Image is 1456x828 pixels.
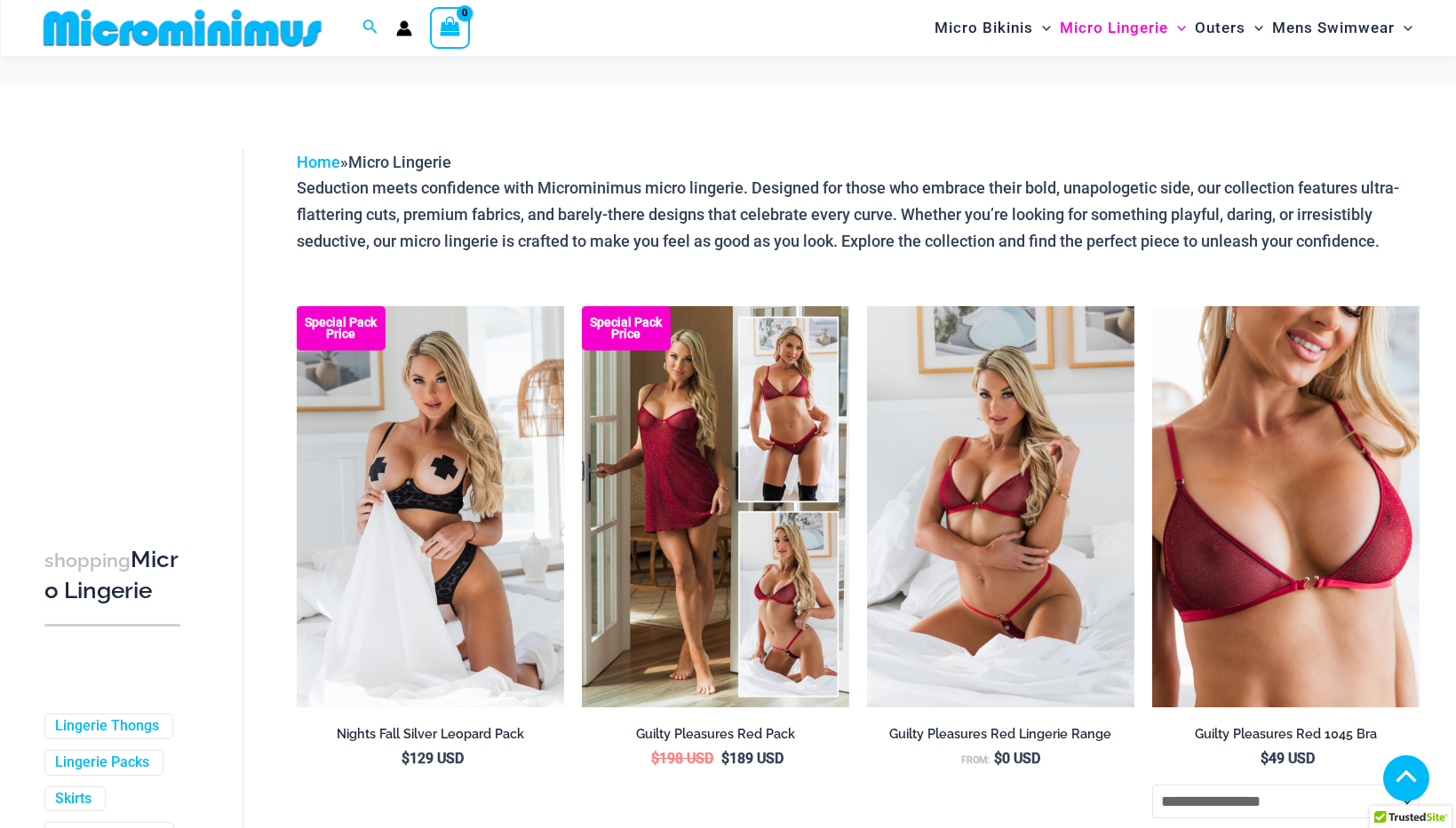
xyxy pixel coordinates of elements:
a: Search icon link [362,17,378,39]
a: Skirts [55,790,91,808]
a: Guilty Pleasures Red 1045 Bra [1152,726,1420,749]
a: Nights Fall Silver Leopard 1036 Bra 6046 Thong 09v2 Nights Fall Silver Leopard 1036 Bra 6046 Thon... [297,306,564,707]
img: MM SHOP LOGO FLAT [36,8,329,48]
a: Guilty Pleasures Red 1045 Bra 01Guilty Pleasures Red 1045 Bra 02Guilty Pleasures Red 1045 Bra 02 [1152,306,1420,707]
img: Guilty Pleasures Red Collection Pack F [582,306,849,707]
span: Micro Lingerie [1060,5,1168,51]
a: Guilty Pleasures Red Pack [582,726,849,749]
nav: Site Navigation [927,3,1420,53]
a: Mens SwimwearMenu ToggleMenu Toggle [1268,5,1417,51]
span: shopping [44,549,131,572]
span: $ [994,750,1002,767]
a: Micro LingerieMenu ToggleMenu Toggle [1055,5,1190,51]
span: » [297,153,451,171]
h2: Guilty Pleasures Red Pack [582,726,849,743]
bdi: 189 USD [721,750,784,767]
span: From: [961,754,990,766]
img: Nights Fall Silver Leopard 1036 Bra 6046 Thong 09v2 [297,306,564,707]
bdi: 49 USD [1261,750,1315,767]
a: Guilty Pleasures Red Lingerie Range [867,726,1134,749]
img: Guilty Pleasures Red 1045 Bra 689 Micro 05 [867,306,1134,707]
h2: Nights Fall Silver Leopard Pack [297,726,564,743]
bdi: 198 USD [651,750,713,767]
h3: Micro Lingerie [44,545,180,606]
a: Micro BikinisMenu ToggleMenu Toggle [930,5,1055,51]
a: Guilty Pleasures Red 1045 Bra 689 Micro 05Guilty Pleasures Red 1045 Bra 689 Micro 06Guilty Pleasu... [867,306,1134,707]
span: Outers [1195,5,1245,51]
span: Micro Bikinis [935,5,1033,51]
bdi: 0 USD [994,750,1040,767]
span: Menu Toggle [1168,5,1186,51]
a: Guilty Pleasures Red Collection Pack F Guilty Pleasures Red Collection Pack BGuilty Pleasures Red... [582,306,849,707]
span: Menu Toggle [1395,5,1412,51]
a: Lingerie Packs [55,753,149,772]
a: Nights Fall Silver Leopard Pack [297,726,564,749]
p: Seduction meets confidence with Microminimus micro lingerie. Designed for those who embrace their... [297,175,1420,254]
span: $ [651,750,659,767]
h2: Guilty Pleasures Red 1045 Bra [1152,726,1420,743]
img: Guilty Pleasures Red 1045 Bra 01 [1152,306,1420,707]
span: $ [402,750,410,767]
b: Special Pack Price [297,317,386,340]
h2: Guilty Pleasures Red Lingerie Range [867,726,1134,743]
a: Account icon link [396,20,412,36]
bdi: 129 USD [402,750,464,767]
b: Special Pack Price [582,317,671,340]
a: Home [297,153,340,171]
span: Menu Toggle [1245,5,1263,51]
a: OutersMenu ToggleMenu Toggle [1190,5,1268,51]
span: Mens Swimwear [1272,5,1395,51]
a: Lingerie Thongs [55,717,159,736]
span: $ [1261,750,1269,767]
iframe: TrustedSite Certified [44,135,204,490]
a: View Shopping Cart, empty [430,7,471,48]
span: $ [721,750,729,767]
span: Menu Toggle [1033,5,1051,51]
span: Micro Lingerie [348,153,451,171]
